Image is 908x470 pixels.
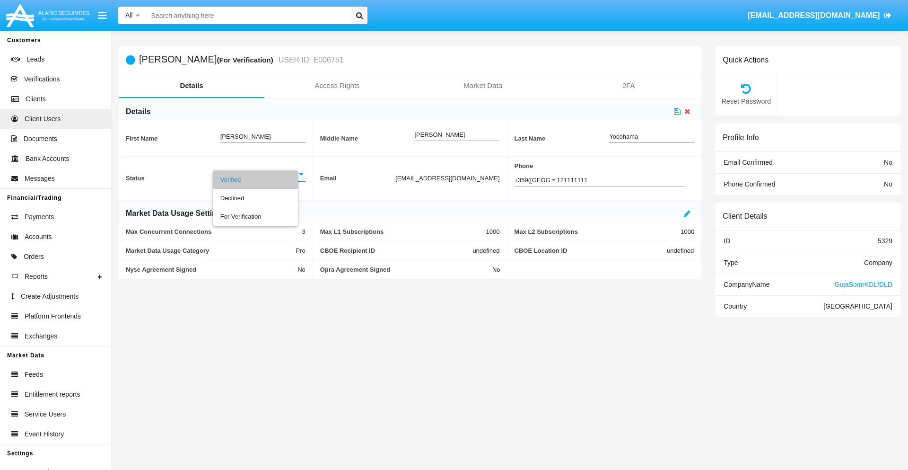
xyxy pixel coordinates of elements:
span: Middle Name [320,135,415,142]
span: No [884,180,892,188]
span: No [297,266,306,273]
a: [EMAIL_ADDRESS][DOMAIN_NAME] [743,2,896,29]
span: Entitlement reports [25,390,80,399]
a: All [118,10,147,20]
span: Reports [25,272,48,282]
h6: Profile Info [723,133,759,142]
span: [EMAIL_ADDRESS][DOMAIN_NAME] [748,11,880,19]
span: Last Name [515,135,610,142]
span: Verified [220,171,241,178]
span: undefined [472,247,499,254]
span: No [884,159,892,166]
span: Pro [296,247,306,254]
h6: Client Details [723,212,767,221]
span: CBOE Location ID [515,247,667,254]
a: Market Data [410,74,556,97]
span: Max L1 Subscriptions [320,228,486,235]
span: Documents [24,134,57,144]
span: Accounts [25,232,52,242]
span: 5329 [878,237,892,245]
span: Email [320,175,395,182]
span: Phone [515,162,695,169]
a: 2FA [556,74,701,97]
span: 3 [302,228,306,235]
span: Opra Agreement Signed [320,266,492,273]
span: Email Confirmed [724,159,772,166]
span: 1000 [681,228,694,235]
span: Feeds [25,370,43,380]
h5: [PERSON_NAME] [139,54,344,65]
h6: Quick Actions [723,55,768,64]
a: Details [119,74,264,97]
div: (For Verification) [217,54,276,65]
span: Exchanges [25,331,57,341]
small: USER ID: E006751 [276,56,344,64]
h6: Market Data Usage Settings [126,208,226,219]
span: Orders [24,252,44,262]
span: Create Adjustments [21,292,79,302]
span: Verifications [24,74,60,84]
span: Messages [25,174,55,184]
span: Reset Password [720,97,772,107]
span: Leads [26,54,44,64]
span: Nyse Agreement Signed [126,266,297,273]
span: [EMAIL_ADDRESS][DOMAIN_NAME] [395,175,499,182]
img: Logo image [5,1,91,29]
span: Max L2 Subscriptions [515,228,681,235]
span: Payments [25,212,54,222]
span: Event History [25,429,64,439]
span: Status [126,175,220,182]
span: Country [724,302,747,310]
span: undefined [667,247,694,254]
span: Market Data Usage Category [126,247,296,254]
h6: Details [126,106,150,117]
span: CBOE Recipient ID [320,247,473,254]
span: Type [724,259,738,266]
span: ID [724,237,730,245]
span: Platform Frontends [25,311,81,321]
span: Company Name [724,281,769,288]
span: Company [864,259,892,266]
span: 1000 [486,228,500,235]
span: Bank Accounts [26,154,70,164]
span: No [492,266,500,273]
a: Access Rights [264,74,410,97]
span: [GEOGRAPHIC_DATA] [823,302,892,310]
span: First Name [126,135,220,142]
span: Client Users [25,114,61,124]
span: Phone Confirmed [724,180,775,188]
span: Clients [26,94,46,104]
input: Search [147,7,348,24]
span: Service Users [25,409,66,419]
span: Max Concurrent Connections [126,228,302,235]
span: GujaSomrKDLfDLD [835,281,892,288]
span: All [125,11,133,19]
